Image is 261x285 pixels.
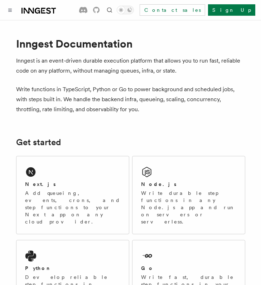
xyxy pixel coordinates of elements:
h2: Python [25,265,52,272]
a: Sign Up [208,4,255,16]
p: Write functions in TypeScript, Python or Go to power background and scheduled jobs, with steps bu... [16,84,245,114]
button: Toggle navigation [6,6,14,14]
button: Find something... [105,6,114,14]
p: Write durable step functions in any Node.js app and run on servers or serverless. [141,190,236,225]
a: Node.jsWrite durable step functions in any Node.js app and run on servers or serverless. [132,156,245,234]
h2: Node.js [141,181,177,188]
p: Add queueing, events, crons, and step functions to your Next app on any cloud provider. [25,190,120,225]
a: Get started [16,137,61,147]
h1: Inngest Documentation [16,37,245,50]
p: Inngest is an event-driven durable execution platform that allows you to run fast, reliable code ... [16,56,245,76]
button: Toggle dark mode [117,6,134,14]
h2: Next.js [25,181,56,188]
a: Next.jsAdd queueing, events, crons, and step functions to your Next app on any cloud provider. [16,156,129,234]
h2: Go [141,265,154,272]
a: Contact sales [140,4,205,16]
